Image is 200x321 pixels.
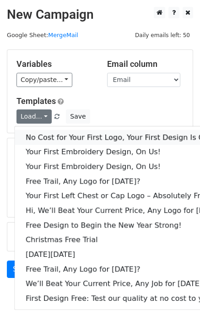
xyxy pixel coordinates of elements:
span: Daily emails left: 50 [132,30,193,40]
h5: Email column [107,59,184,69]
a: Load... [16,109,52,124]
h2: New Campaign [7,7,193,22]
a: Copy/paste... [16,73,72,87]
small: Google Sheet: [7,32,78,38]
a: Send [7,261,37,278]
button: Save [66,109,90,124]
iframe: Chat Widget [154,277,200,321]
a: Daily emails left: 50 [132,32,193,38]
h5: Variables [16,59,93,69]
a: MergeMail [48,32,78,38]
a: Templates [16,96,56,106]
